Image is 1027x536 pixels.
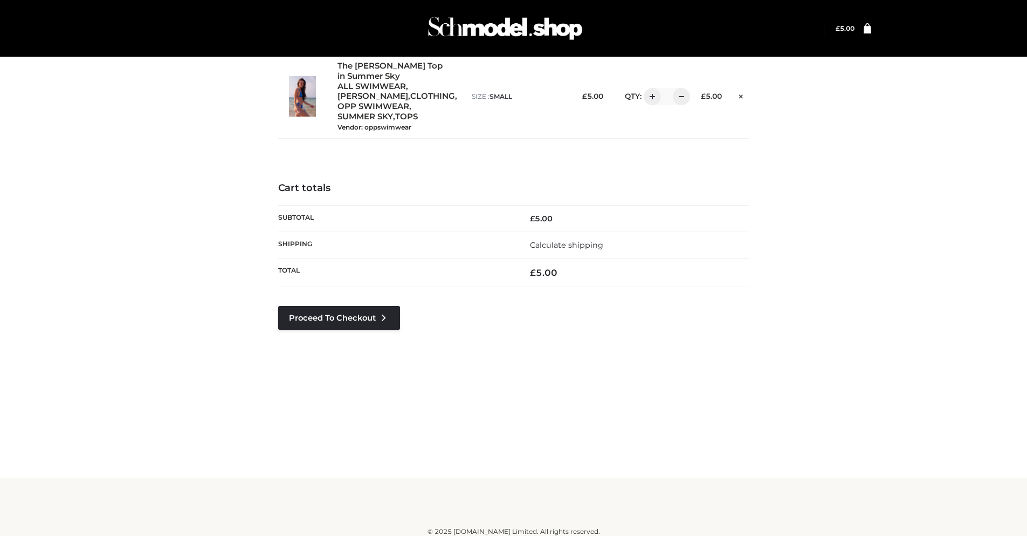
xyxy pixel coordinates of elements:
span: £ [836,24,840,32]
span: SMALL [490,92,512,100]
a: SUMMER SKY [337,112,393,122]
a: The [PERSON_NAME] Top in Summer Sky [337,61,449,82]
span: £ [530,267,536,278]
bdi: 5.00 [701,92,722,100]
a: OPP SWIMWEAR [337,101,409,112]
th: Total [278,259,514,287]
th: Shipping [278,232,514,259]
bdi: 5.00 [530,214,553,223]
img: Schmodel Admin 964 [424,7,586,50]
p: size : [472,92,564,101]
h4: Cart totals [278,182,749,194]
a: TOPS [395,112,418,122]
bdi: 5.00 [582,92,603,100]
bdi: 5.00 [836,24,854,32]
a: [PERSON_NAME] [337,91,408,101]
span: £ [701,92,706,100]
a: Calculate shipping [530,240,603,250]
a: Proceed to Checkout [278,306,400,330]
small: Vendor: oppswimwear [337,123,411,131]
a: £5.00 [836,24,854,32]
span: £ [530,214,535,223]
a: Remove this item [733,88,749,102]
span: £ [582,92,587,100]
div: QTY: [614,88,683,105]
th: Subtotal [278,205,514,232]
div: , , , , , [337,61,461,132]
bdi: 5.00 [530,267,557,278]
a: CLOTHING [410,91,455,101]
a: ALL SWIMWEAR [337,82,406,92]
